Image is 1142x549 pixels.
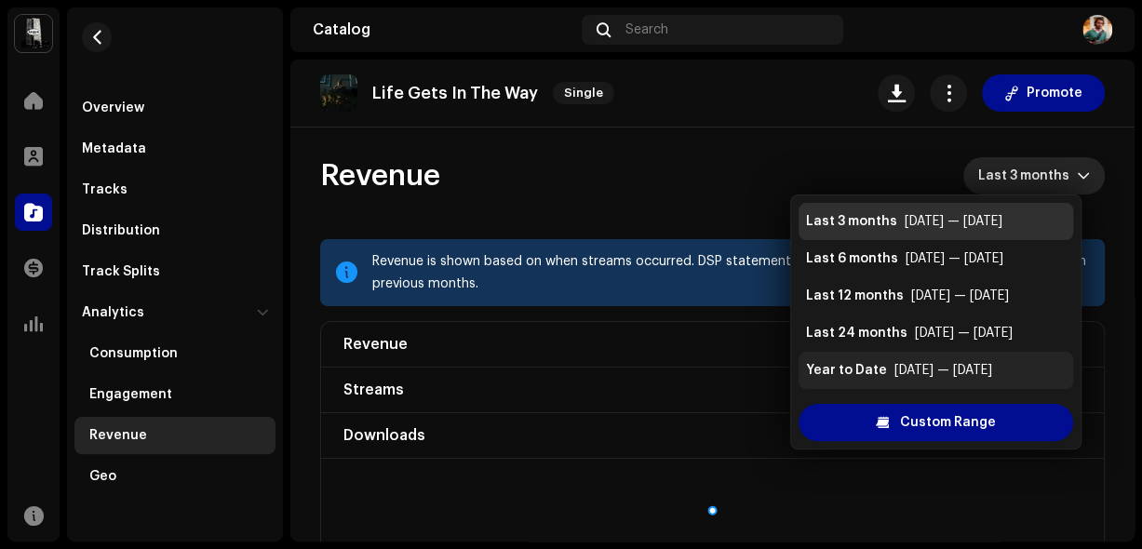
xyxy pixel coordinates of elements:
div: Last 12 months [806,287,904,305]
div: Last 6 months [806,249,898,268]
div: [DATE] — [DATE] [894,361,992,380]
div: [DATE] — [DATE] [915,324,1013,342]
span: Custom Range [900,404,996,441]
ul: Option List [791,195,1081,434]
li: Previous Calendar Year [799,389,1073,426]
re-m-nav-dropdown: Analytics [74,294,275,495]
div: Track Splits [82,264,160,279]
img: 28cd5e4f-d8b3-4e3e-9048-38ae6d8d791a [15,15,52,52]
img: 2c35872c-8d7d-470a-a164-0b49e162cb40 [320,74,357,112]
div: Downloads [343,421,425,450]
div: Consumption [89,346,178,361]
span: Revenue [320,157,440,194]
li: Last 6 months [799,240,1073,277]
div: Year to Date [806,361,887,380]
p: Life Gets In The Way [372,84,538,103]
li: Last 12 months [799,277,1073,315]
div: Distribution [82,223,160,238]
div: [DATE] — [DATE] [905,212,1002,231]
re-m-nav-item: Overview [74,89,275,127]
div: Last 24 months [806,324,907,342]
div: Streams [343,375,404,405]
re-m-nav-item: Revenue [74,417,275,454]
div: [DATE] — [DATE] [911,287,1009,305]
span: Promote [1027,74,1082,112]
re-m-nav-item: Distribution [74,212,275,249]
div: [DATE] — [DATE] [906,249,1003,268]
div: Tracks [82,182,128,197]
span: Search [625,22,668,37]
span: Single [553,82,614,104]
li: Last 24 months [799,315,1073,352]
div: Revenue is shown based on when streams occurred. DSP statements may differ because they include s... [372,250,1090,295]
div: Overview [82,100,144,115]
re-m-nav-item: Track Splits [74,253,275,290]
div: Catalog [313,22,574,37]
img: 14a000ad-77f8-4bb1-84d6-eb46646617c8 [1082,15,1112,45]
button: Promote [982,74,1105,112]
div: Analytics [82,305,144,320]
span: Last 3 months [978,157,1077,194]
re-m-nav-item: Metadata [74,130,275,167]
div: dropdown trigger [1077,157,1090,194]
re-m-nav-item: Engagement [74,376,275,413]
re-m-nav-item: Geo [74,458,275,495]
li: Year to Date [799,352,1073,389]
div: Metadata [82,141,146,156]
div: Revenue [89,428,147,443]
div: Engagement [89,387,172,402]
div: Last 3 months [806,212,897,231]
div: Revenue [343,329,408,359]
re-m-nav-item: Consumption [74,335,275,372]
re-m-nav-item: Tracks [74,171,275,208]
li: Last 3 months [799,203,1073,240]
div: Geo [89,469,116,484]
